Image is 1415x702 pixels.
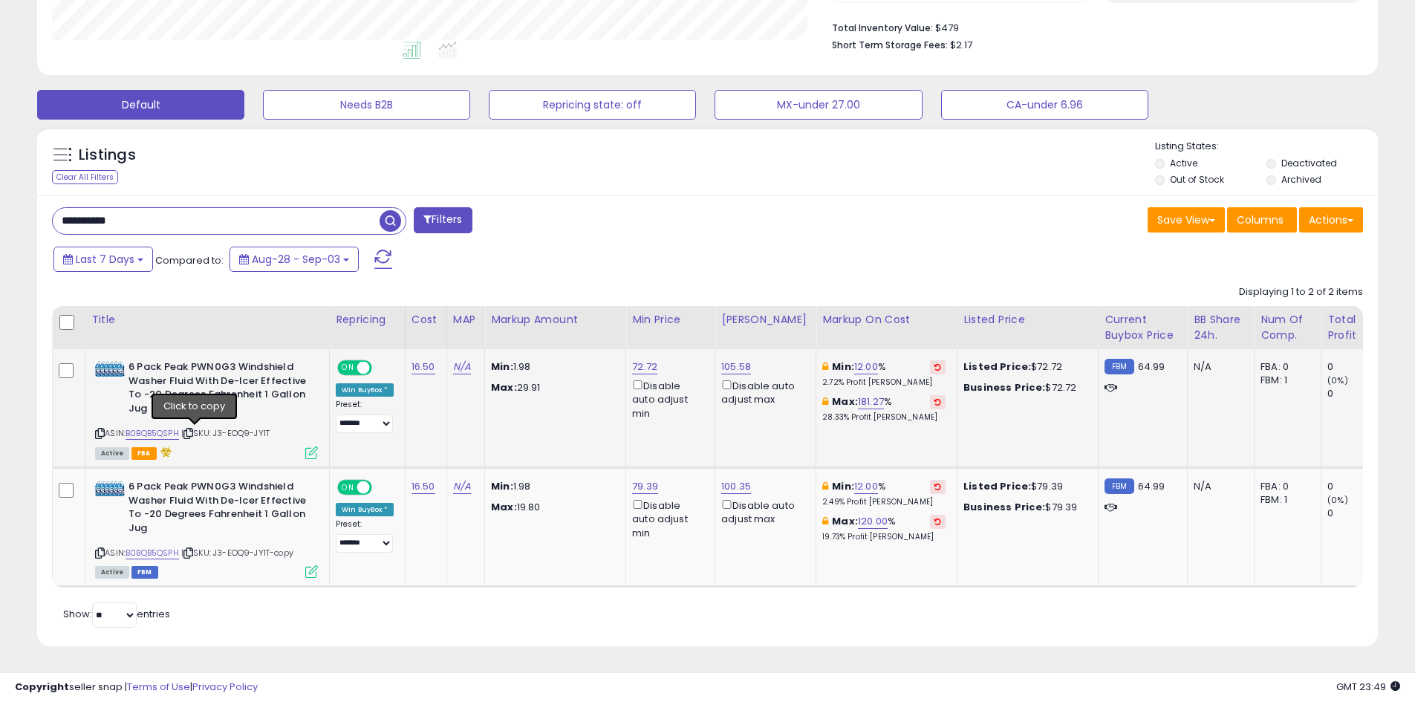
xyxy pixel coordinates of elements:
span: 64.99 [1138,360,1165,374]
span: FBM [131,566,158,579]
div: Total Profit [1327,312,1382,343]
div: Disable auto adjust max [721,497,804,526]
b: Min: [832,360,854,374]
a: 12.00 [854,360,878,374]
div: Repricing [336,312,399,328]
a: 100.35 [721,479,751,494]
a: 16.50 [412,479,435,494]
button: CA-under 6.96 [941,90,1148,120]
div: % [822,395,946,423]
span: All listings currently available for purchase on Amazon [95,566,129,579]
a: N/A [453,360,471,374]
div: Win BuyBox * [336,383,394,397]
div: seller snap | | [15,680,258,695]
div: Title [91,312,323,328]
div: N/A [1194,480,1243,493]
div: Clear All Filters [52,170,118,184]
div: Preset: [336,519,394,553]
p: 19.73% Profit [PERSON_NAME] [822,532,946,542]
span: Compared to: [155,253,224,267]
span: OFF [370,362,394,374]
a: 12.00 [854,479,878,494]
span: All listings currently available for purchase on Amazon [95,447,129,460]
div: Displaying 1 to 2 of 2 items [1239,285,1363,299]
div: Disable auto adjust min [632,377,703,420]
div: Markup Amount [491,312,619,328]
button: Default [37,90,244,120]
small: FBM [1105,359,1133,374]
span: | SKU: J3-EOQ9-JY1T-copy [181,547,293,559]
span: Last 7 Days [76,252,134,267]
div: Win BuyBox * [336,503,394,516]
b: Total Inventory Value: [832,22,933,34]
div: Current Buybox Price [1105,312,1181,343]
div: % [822,360,946,388]
div: Markup on Cost [822,312,951,328]
a: 120.00 [858,514,888,529]
b: Business Price: [963,500,1045,514]
p: 2.49% Profit [PERSON_NAME] [822,497,946,507]
div: Num of Comp. [1261,312,1315,343]
span: 64.99 [1138,479,1165,493]
div: Cost [412,312,440,328]
span: ON [339,481,357,494]
strong: Min: [491,479,513,493]
b: Listed Price: [963,360,1031,374]
div: FBM: 1 [1261,374,1310,387]
div: 0 [1327,507,1388,520]
label: Active [1170,157,1197,169]
a: 72.72 [632,360,657,374]
span: Columns [1237,212,1284,227]
div: Min Price [632,312,709,328]
small: (0%) [1327,374,1348,386]
button: Needs B2B [263,90,470,120]
th: The percentage added to the cost of goods (COGS) that forms the calculator for Min & Max prices. [816,306,957,349]
p: 28.33% Profit [PERSON_NAME] [822,412,946,423]
strong: Max: [491,500,517,514]
a: 16.50 [412,360,435,374]
img: 41jrgwbEKdL._SL40_.jpg [95,480,125,496]
img: 41jrgwbEKdL._SL40_.jpg [95,360,125,377]
b: Listed Price: [963,479,1031,493]
button: Aug-28 - Sep-03 [230,247,359,272]
b: Min: [832,479,854,493]
b: 6 Pack Peak PWN0G3 Windshield Washer Fluid With De-Icer Effective To -20 Degrees Fahrenheit 1 Gal... [129,360,309,419]
b: Max: [832,514,858,528]
div: 0 [1327,387,1388,400]
label: Deactivated [1281,157,1337,169]
div: ASIN: [95,480,318,576]
label: Archived [1281,173,1321,186]
a: Terms of Use [127,680,190,694]
div: 0 [1327,360,1388,374]
a: 79.39 [632,479,658,494]
button: Save View [1148,207,1225,233]
label: Out of Stock [1170,173,1224,186]
div: BB Share 24h. [1194,312,1248,343]
div: Disable auto adjust min [632,497,703,540]
li: $479 [832,18,1352,36]
a: B0BQB5QSPH [126,547,179,559]
div: % [822,515,946,542]
div: $79.39 [963,480,1087,493]
b: Max: [832,394,858,409]
button: Actions [1299,207,1363,233]
a: N/A [453,479,471,494]
div: FBA: 0 [1261,480,1310,493]
span: $2.17 [950,38,972,52]
div: Listed Price [963,312,1092,328]
span: | SKU: J3-EOQ9-JY1T [181,427,270,439]
small: (0%) [1327,494,1348,506]
div: % [822,480,946,507]
span: Aug-28 - Sep-03 [252,252,340,267]
span: Show: entries [63,607,170,621]
div: ASIN: [95,360,318,458]
span: ON [339,362,357,374]
span: OFF [370,481,394,494]
p: 2.72% Profit [PERSON_NAME] [822,377,946,388]
p: 19.80 [491,501,614,514]
div: $72.72 [963,381,1087,394]
span: 2025-09-11 23:49 GMT [1336,680,1400,694]
button: MX-under 27.00 [715,90,922,120]
b: Business Price: [963,380,1045,394]
strong: Copyright [15,680,69,694]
